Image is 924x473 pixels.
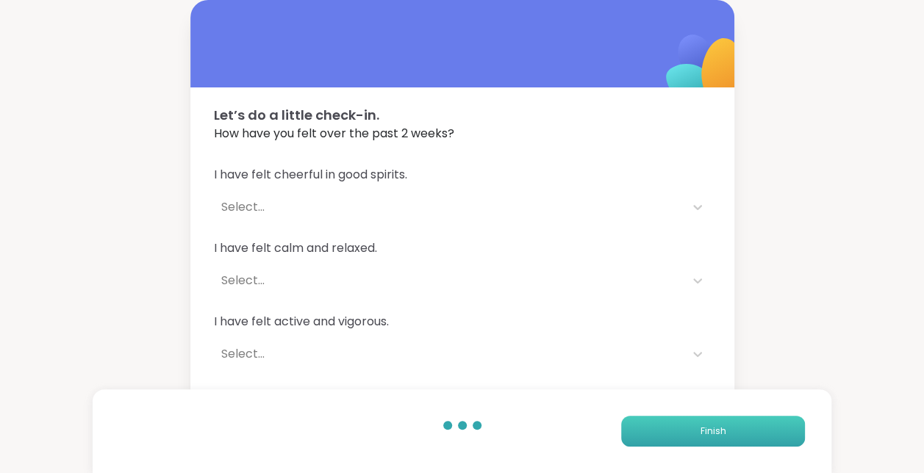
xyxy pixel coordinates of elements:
span: I have felt cheerful in good spirits. [214,166,711,184]
span: Finish [701,425,726,438]
span: Let’s do a little check-in. [214,105,711,125]
span: How have you felt over the past 2 weeks? [214,125,711,142]
span: I have felt active and vigorous. [214,313,711,331]
div: Select... [221,345,677,363]
div: Select... [221,198,677,216]
div: Select... [221,272,677,289]
span: I have felt calm and relaxed. [214,239,711,257]
button: Finish [621,416,805,447]
span: I woke up feeling fresh and rested. [214,386,711,404]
